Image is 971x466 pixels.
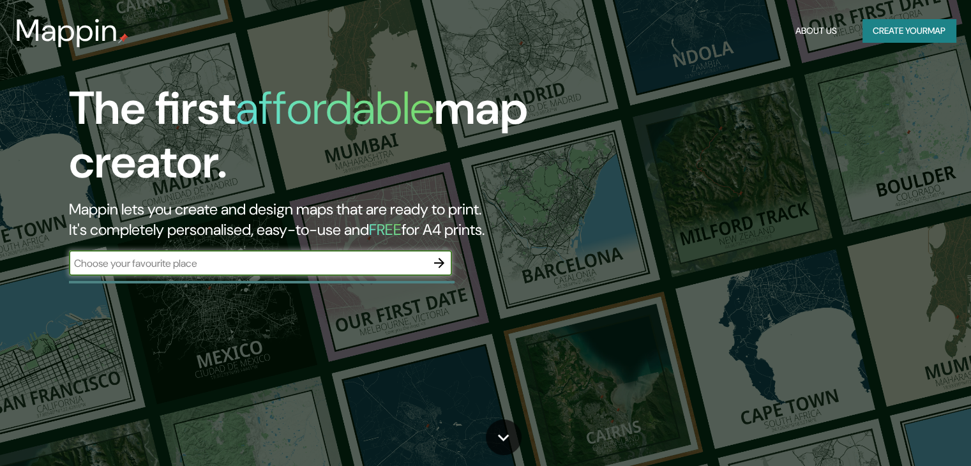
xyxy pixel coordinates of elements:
h1: affordable [236,79,434,138]
h3: Mappin [15,13,118,49]
img: mappin-pin [118,33,128,43]
h5: FREE [369,220,402,239]
button: Create yourmap [862,19,956,43]
button: About Us [790,19,842,43]
input: Choose your favourite place [69,256,426,271]
h1: The first map creator. [69,82,555,199]
h2: Mappin lets you create and design maps that are ready to print. It's completely personalised, eas... [69,199,555,240]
